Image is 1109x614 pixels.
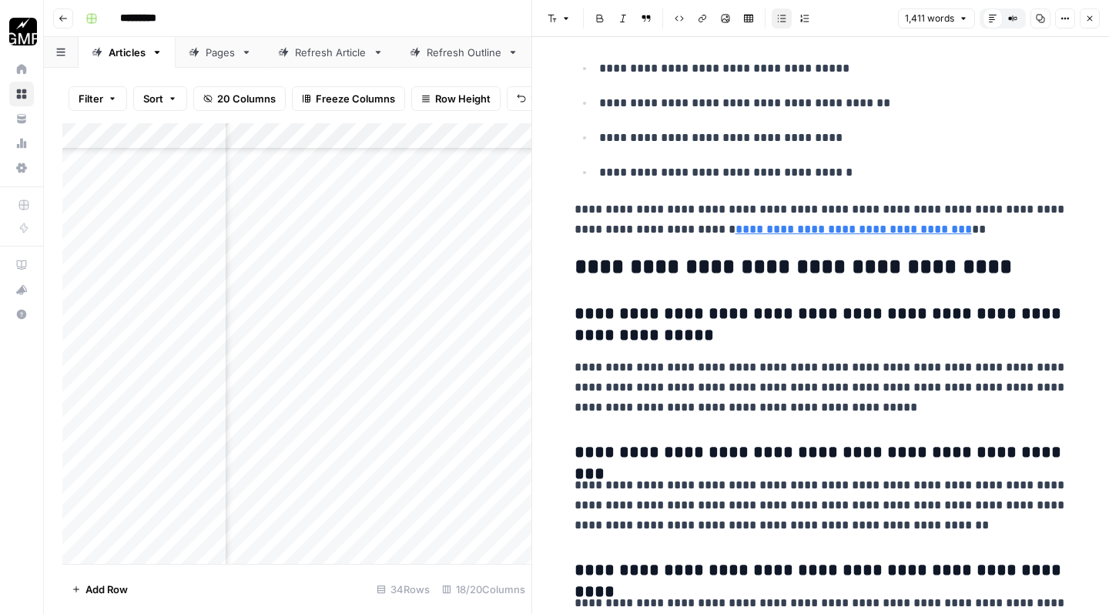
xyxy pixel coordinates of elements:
[507,86,567,111] button: Undo
[109,45,146,60] div: Articles
[411,86,501,111] button: Row Height
[9,302,34,327] button: Help + Support
[9,131,34,156] a: Usage
[397,37,531,68] a: Refresh Outline
[143,91,163,106] span: Sort
[435,91,491,106] span: Row Height
[9,57,34,82] a: Home
[9,18,37,45] img: Growth Marketing Pro Logo
[193,86,286,111] button: 20 Columns
[69,86,127,111] button: Filter
[9,82,34,106] a: Browse
[85,582,128,597] span: Add Row
[265,37,397,68] a: Refresh Article
[206,45,235,60] div: Pages
[9,156,34,180] a: Settings
[176,37,265,68] a: Pages
[370,577,436,602] div: 34 Rows
[217,91,276,106] span: 20 Columns
[905,12,954,25] span: 1,411 words
[898,8,975,29] button: 1,411 words
[295,45,367,60] div: Refresh Article
[9,253,34,277] a: AirOps Academy
[316,91,395,106] span: Freeze Columns
[427,45,501,60] div: Refresh Outline
[62,577,137,602] button: Add Row
[10,278,33,301] div: What's new?
[79,91,103,106] span: Filter
[9,106,34,131] a: Your Data
[9,12,34,51] button: Workspace: Growth Marketing Pro
[436,577,531,602] div: 18/20 Columns
[292,86,405,111] button: Freeze Columns
[9,277,34,302] button: What's new?
[133,86,187,111] button: Sort
[79,37,176,68] a: Articles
